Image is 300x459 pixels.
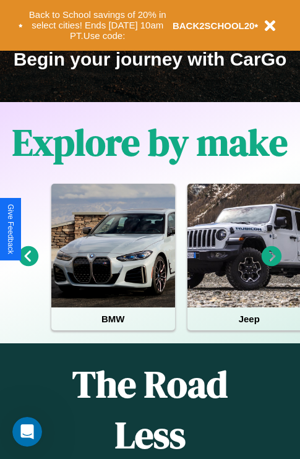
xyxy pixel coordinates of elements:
button: Back to School savings of 20% in select cities! Ends [DATE] 10am PT.Use code: [23,6,173,45]
b: BACK2SCHOOL20 [173,20,255,31]
iframe: Intercom live chat [12,417,42,447]
h1: Explore by make [12,117,288,168]
h4: BMW [51,307,175,330]
div: Give Feedback [6,204,15,254]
